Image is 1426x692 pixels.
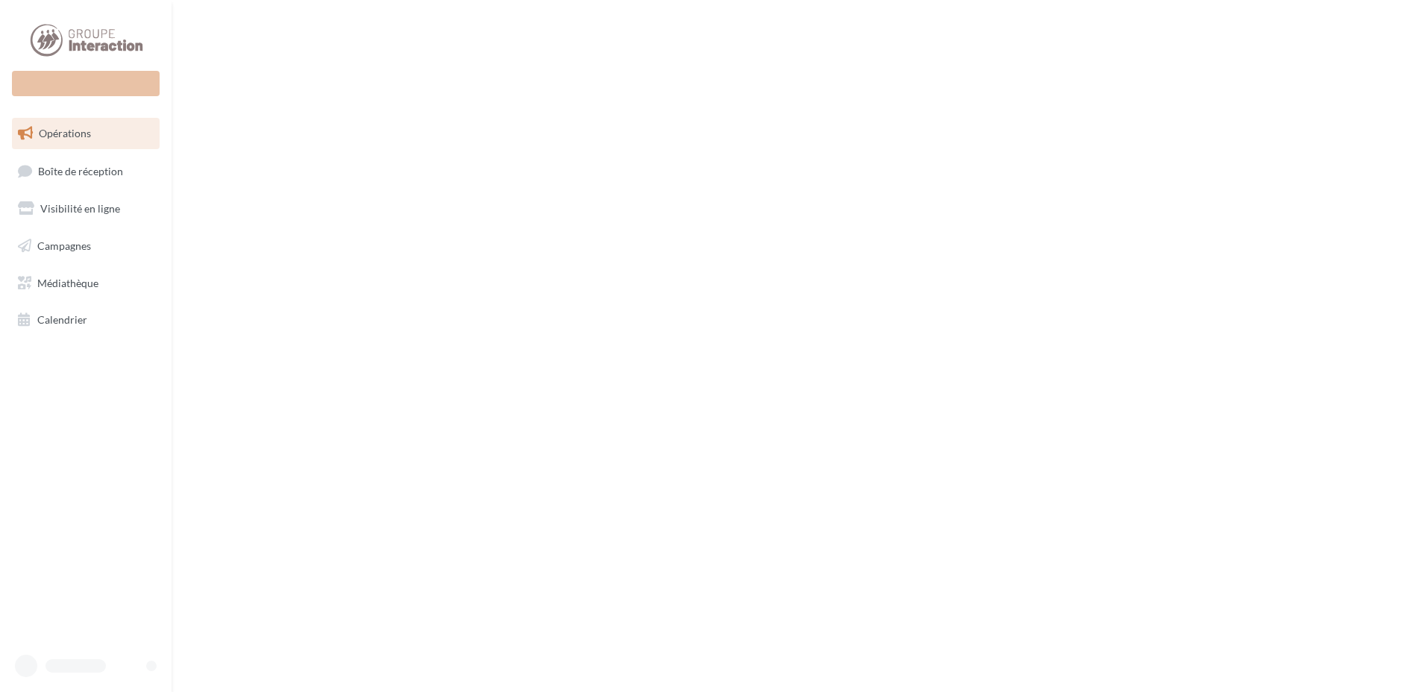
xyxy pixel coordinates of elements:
[38,164,123,177] span: Boîte de réception
[9,118,163,149] a: Opérations
[9,230,163,262] a: Campagnes
[40,202,120,215] span: Visibilité en ligne
[37,276,98,289] span: Médiathèque
[37,239,91,252] span: Campagnes
[37,313,87,326] span: Calendrier
[9,304,163,336] a: Calendrier
[39,127,91,139] span: Opérations
[9,193,163,224] a: Visibilité en ligne
[9,268,163,299] a: Médiathèque
[12,71,160,96] div: Nouvelle campagne
[9,155,163,187] a: Boîte de réception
